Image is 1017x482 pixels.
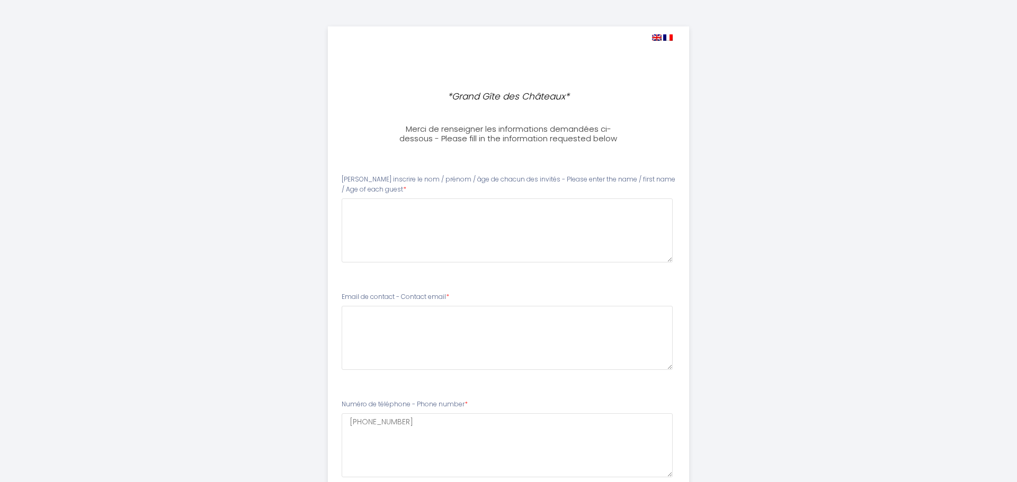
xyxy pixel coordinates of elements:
[342,399,468,410] label: Numéro de téléphone - Phone number
[342,175,676,195] label: [PERSON_NAME] inscrire le nom / prénom / âge de chacun des invités - Please enter the name / firs...
[395,89,622,104] p: *Grand Gîte des Châteaux*
[342,292,449,302] label: Email de contact - Contact email
[663,34,673,41] img: fr.png
[652,34,662,41] img: en.png
[390,124,626,143] h3: Merci de renseigner les informations demandées ci-dessous - Please fill in the information reques...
